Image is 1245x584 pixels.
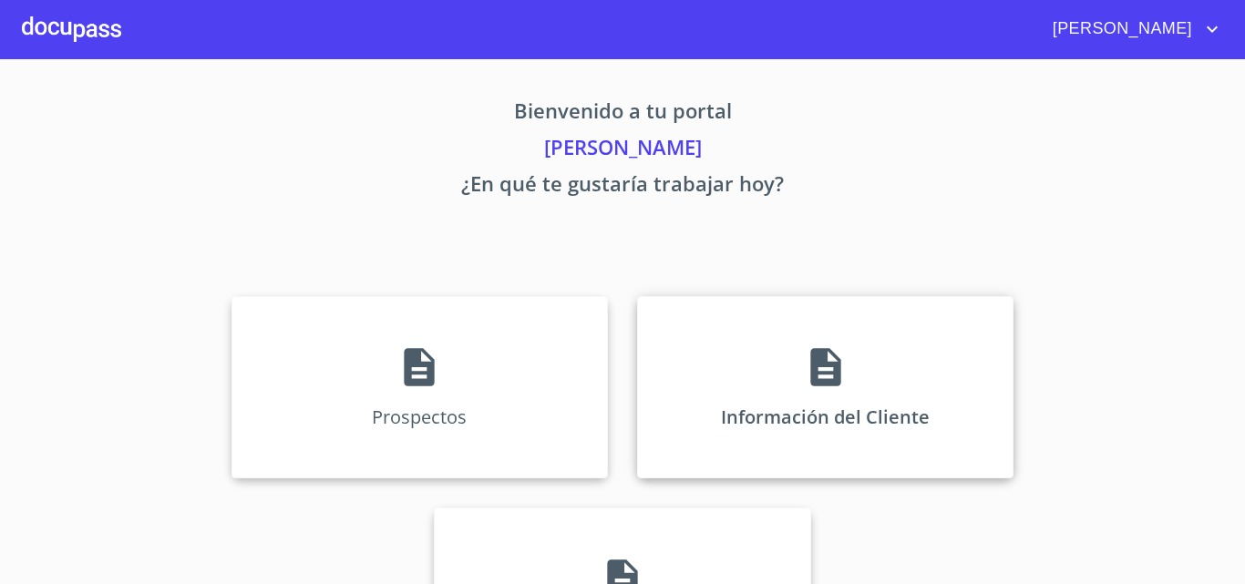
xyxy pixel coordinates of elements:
span: [PERSON_NAME] [1039,15,1201,44]
button: account of current user [1039,15,1223,44]
p: [PERSON_NAME] [61,132,1184,169]
p: Información del Cliente [721,405,930,429]
p: ¿En qué te gustaría trabajar hoy? [61,169,1184,205]
p: Prospectos [372,405,467,429]
p: Bienvenido a tu portal [61,96,1184,132]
